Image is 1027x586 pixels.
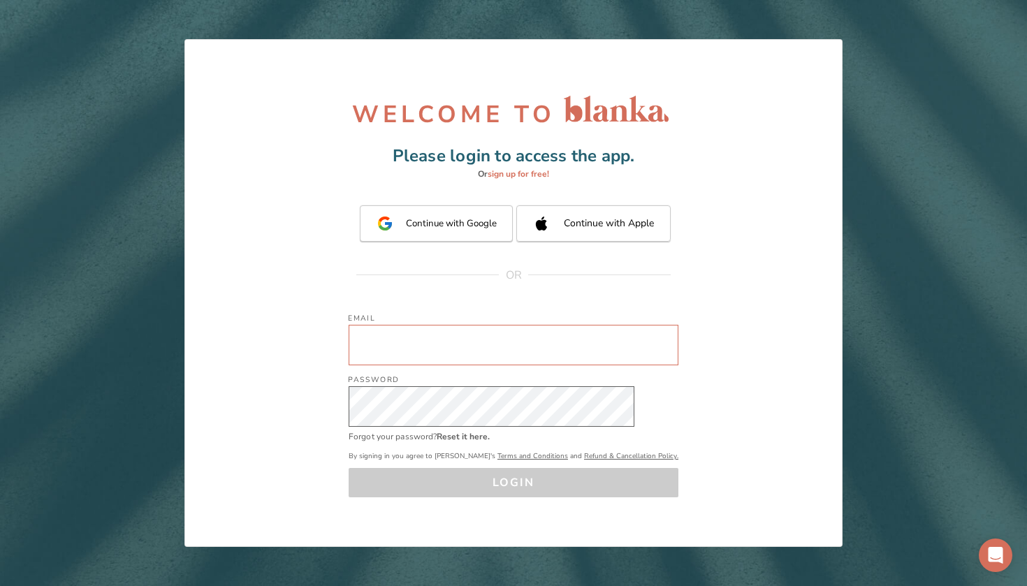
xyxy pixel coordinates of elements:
[349,430,437,443] p: Forgot your password?
[360,205,513,242] button: Continue with Google
[348,313,375,323] label: Email
[348,374,399,385] label: Password
[393,143,635,168] p: Please login to access the app.
[584,451,678,461] a: Refund & Cancellation Policy.
[488,168,549,180] span: sign up for free!
[564,217,654,230] span: Continue with Apple
[979,539,1012,572] div: Open Intercom Messenger
[557,89,676,129] img: Logo
[352,100,555,129] h4: WELCOME TO
[437,431,490,442] a: Reset it here.
[497,451,568,461] a: Terms and Conditions
[499,268,528,283] span: OR
[349,450,678,461] p: By signing in you agree to [PERSON_NAME]'s and
[393,168,635,180] a: Orsign up for free!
